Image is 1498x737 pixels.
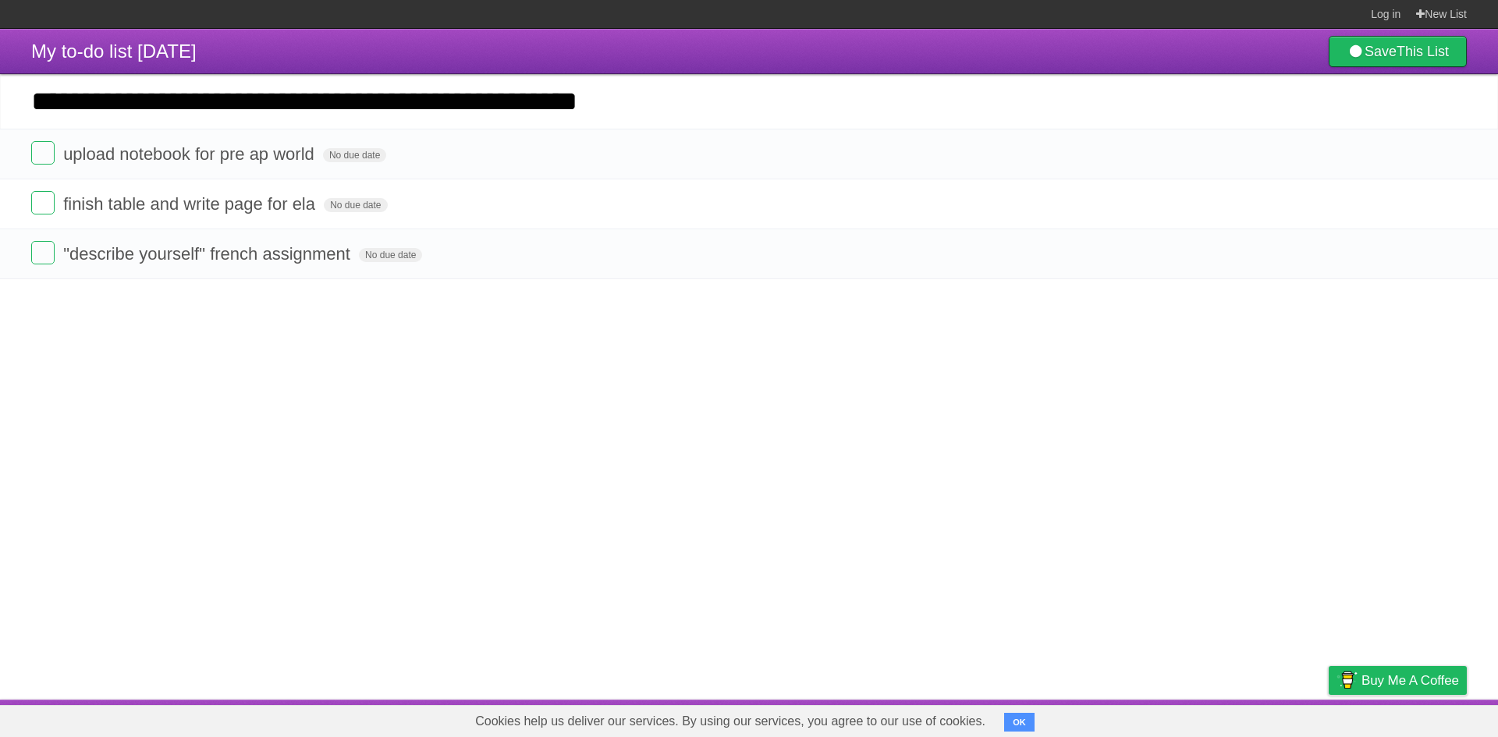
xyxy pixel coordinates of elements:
[1368,703,1467,733] a: Suggest a feature
[1173,703,1236,733] a: Developers
[63,244,354,264] span: "describe yourself" french assignment
[1121,703,1154,733] a: About
[1397,44,1449,59] b: This List
[1361,667,1459,694] span: Buy me a coffee
[31,141,55,165] label: Done
[1329,36,1467,67] a: SaveThis List
[460,706,1001,737] span: Cookies help us deliver our services. By using our services, you agree to our use of cookies.
[63,194,319,214] span: finish table and write page for ela
[323,148,386,162] span: No due date
[359,248,422,262] span: No due date
[1004,713,1035,732] button: OK
[1329,666,1467,695] a: Buy me a coffee
[1255,703,1290,733] a: Terms
[31,41,197,62] span: My to-do list [DATE]
[31,241,55,264] label: Done
[1308,703,1349,733] a: Privacy
[1336,667,1358,693] img: Buy me a coffee
[63,144,318,164] span: upload notebook for pre ap world
[31,191,55,214] label: Done
[324,198,387,212] span: No due date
